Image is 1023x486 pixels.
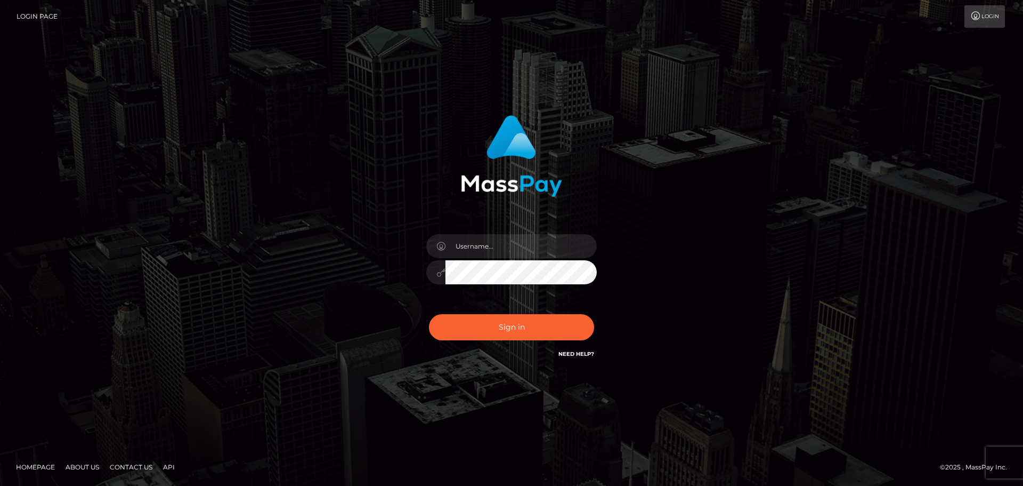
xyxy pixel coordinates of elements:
a: API [159,459,179,475]
button: Sign in [429,314,594,340]
a: Login Page [17,5,58,28]
div: © 2025 , MassPay Inc. [940,461,1015,473]
input: Username... [445,234,597,258]
a: Homepage [12,459,59,475]
img: MassPay Login [461,115,562,197]
a: Login [964,5,1005,28]
a: About Us [61,459,103,475]
a: Need Help? [558,350,594,357]
a: Contact Us [105,459,157,475]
